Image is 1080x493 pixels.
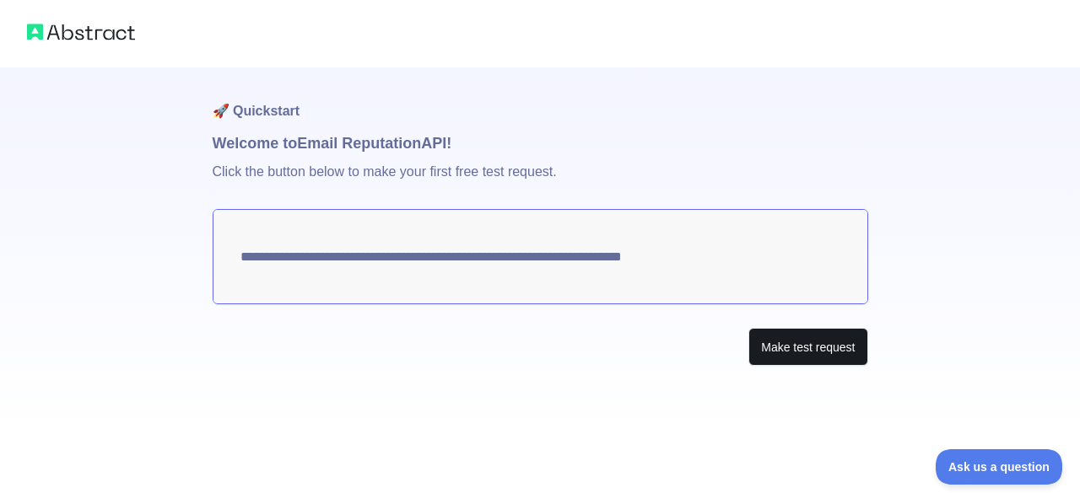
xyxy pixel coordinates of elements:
[213,155,868,209] p: Click the button below to make your first free test request.
[27,20,135,44] img: Abstract logo
[936,449,1063,485] iframe: Toggle Customer Support
[213,67,868,131] h1: 🚀 Quickstart
[748,328,867,366] button: Make test request
[213,131,868,155] h1: Welcome to Email Reputation API!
